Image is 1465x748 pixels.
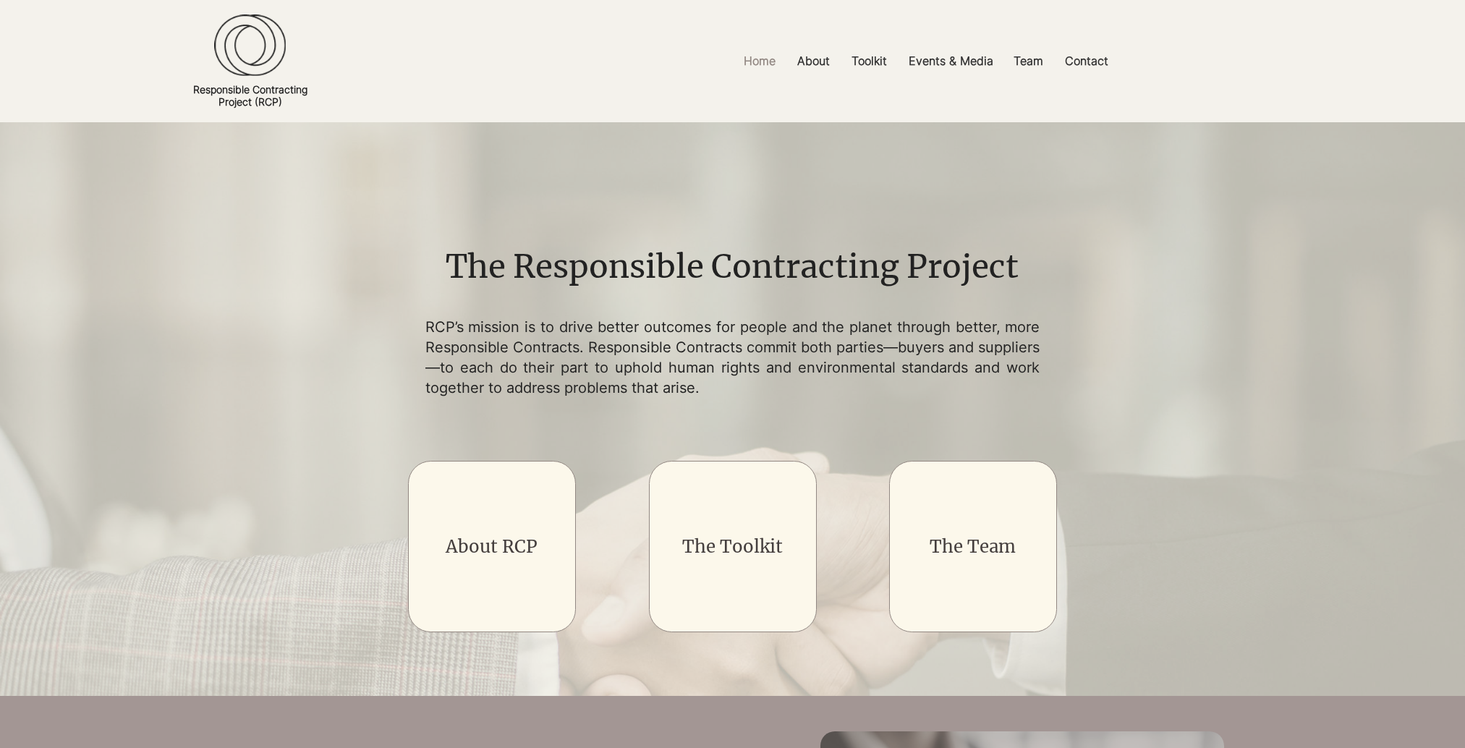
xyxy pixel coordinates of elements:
a: Contact [1054,45,1119,77]
p: Toolkit [844,45,894,77]
p: Team [1006,45,1050,77]
h1: The Responsible Contracting Project [371,245,1094,289]
a: The Team [930,535,1016,558]
p: About [790,45,837,77]
a: Team [1003,45,1054,77]
p: Events & Media [901,45,1001,77]
p: Contact [1058,45,1116,77]
nav: Site [559,45,1293,77]
p: Home [736,45,783,77]
a: Toolkit [841,45,898,77]
a: Responsible ContractingProject (RCP) [193,83,307,108]
a: Events & Media [898,45,1003,77]
a: About [786,45,841,77]
a: The Toolkit [682,535,783,558]
p: RCP’s mission is to drive better outcomes for people and the planet through better, more Responsi... [425,317,1040,398]
a: About RCP [446,535,538,558]
a: Home [733,45,786,77]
